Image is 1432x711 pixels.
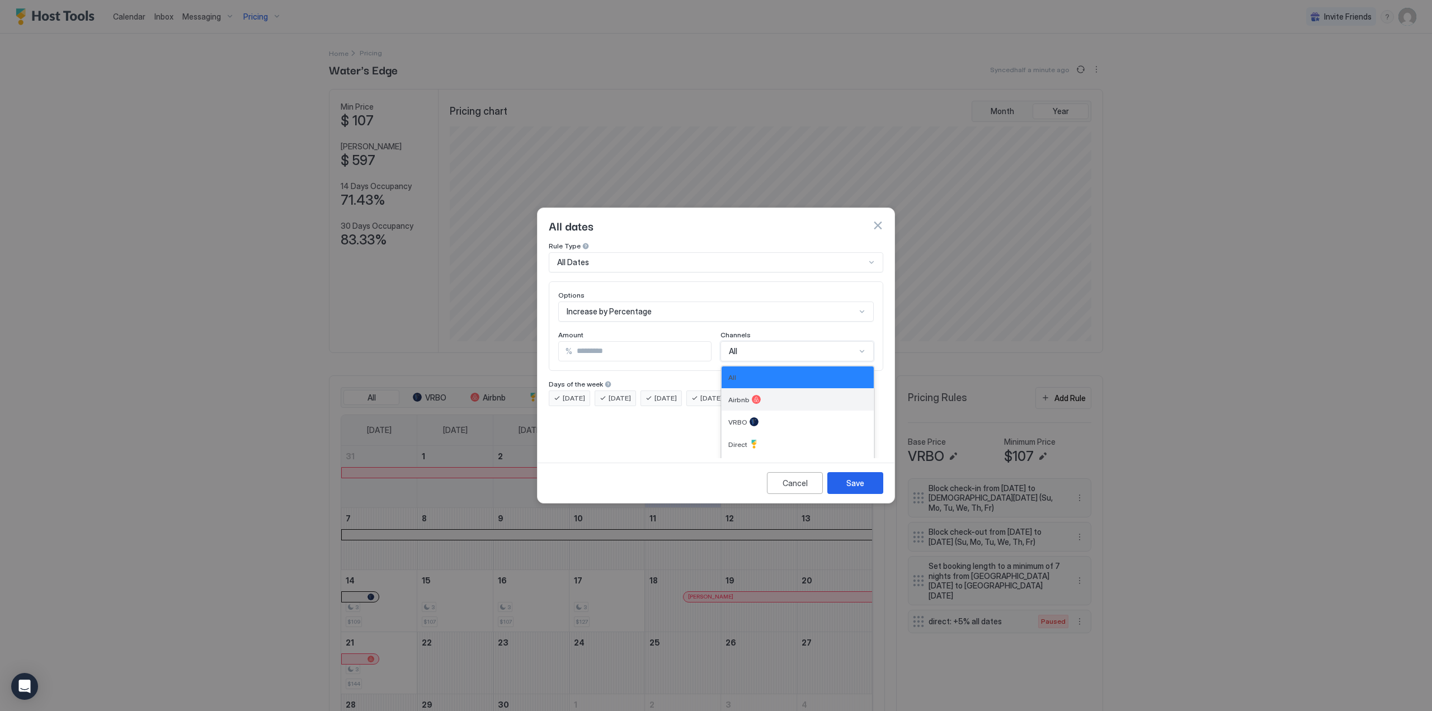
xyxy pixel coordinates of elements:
span: All [728,373,736,382]
span: All dates [549,217,593,234]
span: [DATE] [609,393,631,403]
div: Open Intercom Messenger [11,673,38,700]
input: Input Field [572,342,711,361]
span: All [729,346,737,356]
span: [DATE] [700,393,723,403]
span: All Dates [557,257,589,267]
button: Save [827,472,883,494]
div: Cancel [783,477,808,489]
span: [DATE] [563,393,585,403]
span: VRBO [728,418,747,426]
span: Increase by Percentage [567,307,652,317]
span: Channels [720,331,751,339]
span: Amount [558,331,583,339]
div: Save [846,477,864,489]
span: Airbnb [728,395,750,404]
span: Days of the week [549,380,603,388]
span: % [566,346,572,356]
span: Direct [728,440,747,449]
span: Rule Type [549,242,581,250]
span: Options [558,291,585,299]
span: [DATE] [654,393,677,403]
button: Cancel [767,472,823,494]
